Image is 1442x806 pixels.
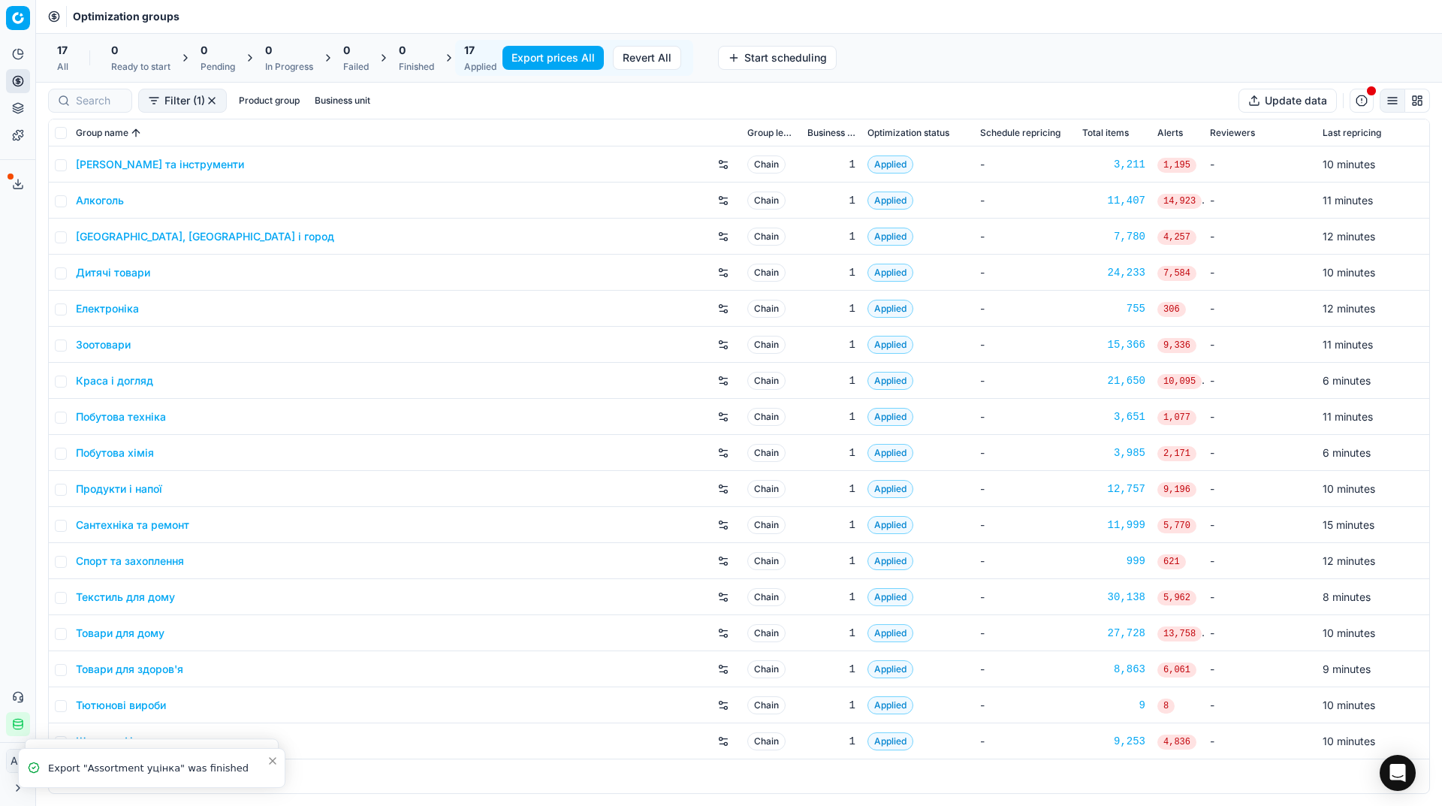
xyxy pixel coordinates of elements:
span: 15 minutes [1323,518,1374,531]
a: 27,728 [1082,626,1145,641]
a: Школа, офіс та книги [76,734,185,749]
div: Ready to start [111,61,170,73]
span: Group level [747,127,795,139]
td: - [974,327,1076,363]
span: Chain [747,155,786,174]
td: - [1204,363,1317,399]
span: Applied [867,300,913,318]
td: - [974,723,1076,759]
span: 1,077 [1157,410,1196,425]
div: 1 [807,481,855,497]
div: 7,780 [1082,229,1145,244]
td: - [974,435,1076,471]
td: - [974,615,1076,651]
div: 1 [807,518,855,533]
span: 12 minutes [1323,554,1375,567]
td: - [974,507,1076,543]
span: Alerts [1157,127,1183,139]
span: Chain [747,732,786,750]
span: 6,061 [1157,663,1196,678]
span: Reviewers [1210,127,1255,139]
span: Optimization status [867,127,949,139]
button: Update data [1238,89,1337,113]
a: 3,651 [1082,409,1145,424]
div: 15,366 [1082,337,1145,352]
div: 11,999 [1082,518,1145,533]
div: 1 [807,590,855,605]
div: 1 [807,698,855,713]
span: 8 minutes [1323,590,1371,603]
a: Продукти і напої [76,481,162,497]
div: 12,757 [1082,481,1145,497]
span: Chain [747,552,786,570]
span: Applied [867,480,913,498]
button: Business unit [309,92,376,110]
span: Applied [867,264,913,282]
td: - [974,219,1076,255]
span: 14,923 [1157,194,1202,209]
span: Chain [747,480,786,498]
span: Chain [747,660,786,678]
div: 24,233 [1082,265,1145,280]
span: Chain [747,300,786,318]
button: Revert All [613,46,681,70]
div: 1 [807,193,855,208]
div: 1 [807,157,855,172]
span: Applied [867,516,913,534]
span: Total items [1082,127,1129,139]
span: 2,171 [1157,446,1196,461]
div: 1 [807,662,855,677]
a: Електроніка [76,301,139,316]
a: 3,985 [1082,445,1145,460]
span: 7,584 [1157,266,1196,281]
div: 1 [807,626,855,641]
td: - [974,146,1076,183]
a: 8,863 [1082,662,1145,677]
span: 11 minutes [1323,338,1373,351]
button: Sorted by Group name ascending [128,125,143,140]
div: Applied [464,61,496,73]
span: 17 [57,43,68,58]
td: - [1204,327,1317,363]
div: 11,407 [1082,193,1145,208]
div: All [57,61,68,73]
button: Start scheduling [718,46,837,70]
a: Алкоголь [76,193,124,208]
div: 9 [1082,698,1145,713]
span: 621 [1157,554,1186,569]
div: 1 [807,373,855,388]
span: Chain [747,408,786,426]
span: Business unit [807,127,855,139]
div: Open Intercom Messenger [1380,755,1416,791]
td: - [974,543,1076,579]
a: [PERSON_NAME] та інструменти [76,157,244,172]
span: 10 minutes [1323,158,1375,171]
a: 755 [1082,301,1145,316]
a: 21,650 [1082,373,1145,388]
span: Chain [747,228,786,246]
td: - [1204,651,1317,687]
a: Сантехніка та ремонт [76,518,189,533]
button: Product group [233,92,306,110]
span: Chain [747,444,786,462]
span: Group name [76,127,128,139]
span: 0 [343,43,350,58]
a: 999 [1082,554,1145,569]
button: Close toast [264,752,282,770]
span: Applied [867,155,913,174]
span: 9,336 [1157,338,1196,353]
a: 30,138 [1082,590,1145,605]
span: 1,195 [1157,158,1196,173]
span: Applied [867,408,913,426]
span: Applied [867,228,913,246]
span: Chain [747,192,786,210]
span: 6 minutes [1323,446,1371,459]
a: Товари для дому [76,626,164,641]
nav: breadcrumb [73,9,179,24]
a: Дитячі товари [76,265,150,280]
